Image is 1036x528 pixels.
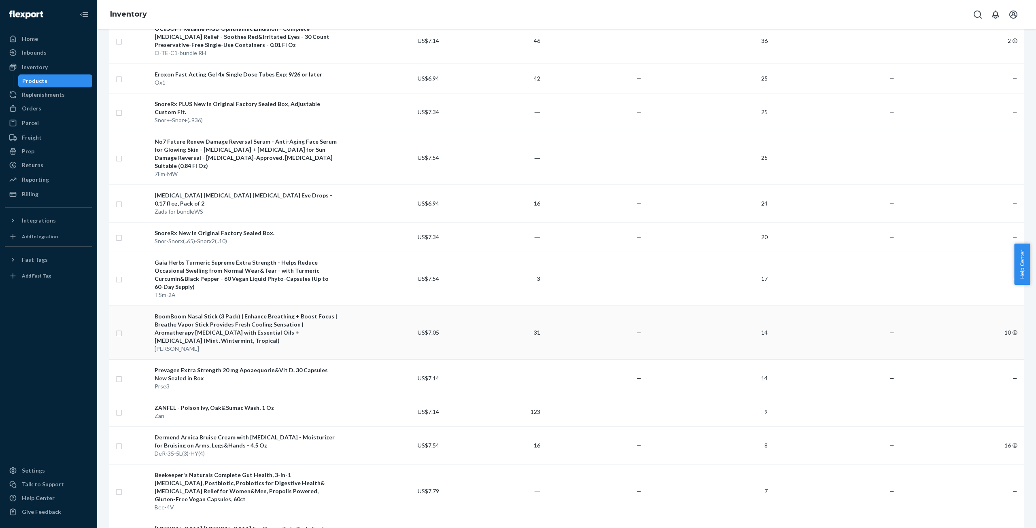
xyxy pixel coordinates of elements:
div: Returns [22,161,43,169]
div: Eroxon Fast Acting Gel 4x Single Dose Tubes Exp: 9/26 or later [155,70,338,78]
div: Prep [22,147,34,155]
div: ZANFEL - Poison Ivy, Oak&Sumac Wash, 1 Oz [155,404,338,412]
a: Orders [5,102,92,115]
span: US$6.94 [418,200,439,207]
span: — [637,375,641,382]
div: DeR-35-5L(3)-HY(4) [155,450,338,458]
span: US$7.79 [418,488,439,494]
div: Zads for bundleWS [155,208,338,216]
td: 25 [645,64,771,93]
div: Integrations [22,216,56,225]
span: — [637,442,641,449]
td: 42 [442,64,543,93]
div: Billing [22,190,38,198]
span: US$7.34 [418,233,439,240]
td: 2 [898,18,1024,64]
span: — [637,275,641,282]
span: — [890,329,894,336]
div: Gaia Herbs Turmeric Supreme Extra Strength - Helps Reduce Occasional Swelling from Normal Wear&Te... [155,259,338,291]
div: [PERSON_NAME] [155,345,338,353]
span: US$6.94 [418,75,439,82]
ol: breadcrumbs [104,3,153,26]
td: 7 [645,464,771,518]
div: Beekeeper's Naturals Complete Gut Health, 3-in-1 [MEDICAL_DATA], Postbiotic, Probiotics for Diges... [155,471,338,503]
a: Home [5,32,92,45]
td: ― [442,464,543,518]
span: — [1013,108,1017,115]
td: 17 [645,252,771,305]
td: 14 [645,305,771,359]
td: 46 [442,18,543,64]
div: Freight [22,134,42,142]
span: — [637,329,641,336]
span: US$7.54 [418,275,439,282]
button: Open notifications [987,6,1004,23]
span: — [1013,275,1017,282]
td: ― [442,222,543,252]
div: Orders [22,104,41,112]
span: — [637,75,641,82]
div: Snor-Snorx(..65)-Snorx2(..10) [155,237,338,245]
span: — [1013,233,1017,240]
span: — [1013,488,1017,494]
a: Inbounds [5,46,92,59]
td: 31 [442,305,543,359]
td: ― [442,93,543,131]
div: Replenishments [22,91,65,99]
div: Snor+-Snor+(..936) [155,116,338,124]
span: — [890,375,894,382]
span: US$7.54 [418,154,439,161]
button: Help Center [1014,244,1030,285]
a: Talk to Support [5,478,92,491]
div: Zan [155,412,338,420]
span: — [890,200,894,207]
button: Open Search Box [970,6,986,23]
span: US$7.14 [418,37,439,44]
td: 9 [645,397,771,426]
div: Inbounds [22,49,47,57]
div: Prse3 [155,382,338,390]
td: 20 [645,222,771,252]
a: Freight [5,131,92,144]
div: Fast Tags [22,256,48,264]
span: US$7.34 [418,108,439,115]
span: — [637,488,641,494]
span: US$7.54 [418,442,439,449]
td: 24 [645,184,771,222]
td: 16 [898,426,1024,464]
a: Help Center [5,492,92,505]
a: Inventory [110,10,147,19]
div: SnoreRx PLUS New in Original Factory Sealed Box, Adjustable Custom Fit. [155,100,338,116]
div: Talk to Support [22,480,64,488]
a: Settings [5,464,92,477]
span: — [890,275,894,282]
a: Inventory [5,61,92,74]
div: OCuSOFT Retaine MGD Ophthalmic Emulsion - Complete [MEDICAL_DATA] Relief - Soothes Red&Irritated ... [155,25,338,49]
button: Open account menu [1005,6,1021,23]
div: Add Integration [22,233,58,240]
div: [MEDICAL_DATA] [MEDICAL_DATA] [MEDICAL_DATA] Eye Drops - 0.17 fl oz, Pack of 2 [155,191,338,208]
span: — [637,154,641,161]
button: Fast Tags [5,253,92,266]
td: 123 [442,397,543,426]
div: Ox1 [155,78,338,87]
span: — [637,108,641,115]
div: 7Fm-MW [155,170,338,178]
button: Give Feedback [5,505,92,518]
span: — [1013,375,1017,382]
td: 3 [442,252,543,305]
div: Add Fast Tag [22,272,51,279]
div: Parcel [22,119,39,127]
div: Give Feedback [22,508,61,516]
span: — [890,108,894,115]
a: Add Fast Tag [5,269,92,282]
div: O-TE-C1-bundle RH [155,49,338,57]
button: Integrations [5,214,92,227]
td: 10 [898,305,1024,359]
td: 14 [645,359,771,397]
a: Parcel [5,117,92,129]
div: Settings [22,467,45,475]
span: — [1013,200,1017,207]
td: 25 [645,93,771,131]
